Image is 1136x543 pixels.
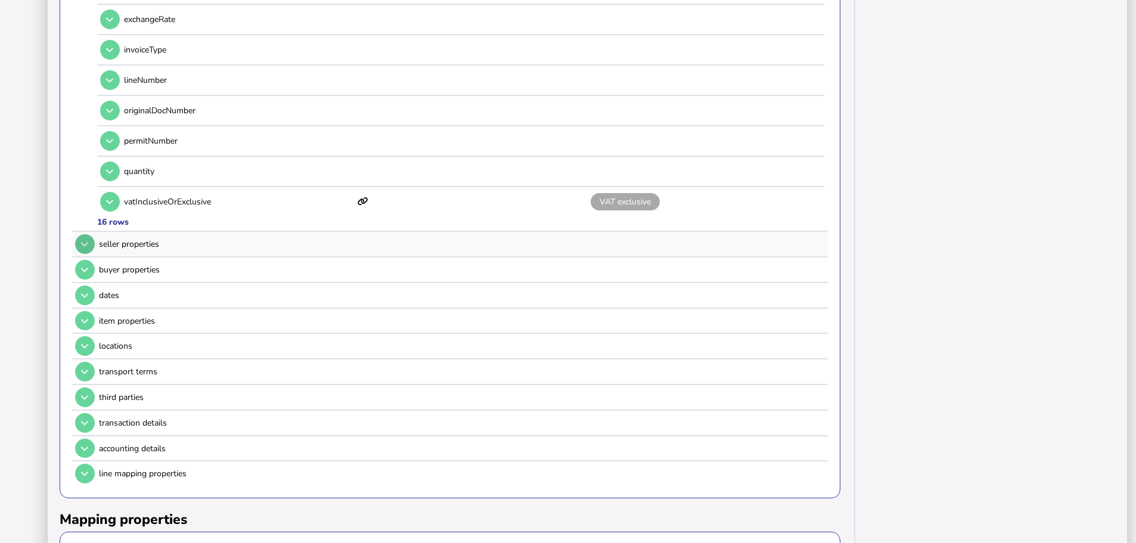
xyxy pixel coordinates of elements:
button: Open [75,260,95,280]
p: vatInclusiveOrExclusive [124,196,353,207]
i: This item has mappings defined [358,197,368,206]
button: Open [100,131,120,151]
button: Open [100,70,120,90]
button: Open [100,40,120,60]
p: exchangeRate [124,14,353,25]
h2: Mapping properties [60,510,840,529]
p: lineNumber [124,75,353,86]
button: Open [100,192,120,212]
button: Open [75,439,95,458]
button: Open [75,311,95,331]
p: invoiceType [124,44,353,55]
div: 16 rows [97,216,129,228]
p: originalDocNumber [124,105,353,116]
span: VAT exclusive [591,193,660,210]
p: quantity [124,166,353,177]
button: Open [75,286,95,305]
button: Open [100,10,120,29]
button: Open [75,413,95,433]
div: transaction details [99,417,824,429]
div: third parties [99,392,824,403]
div: buyer properties [99,264,824,275]
button: Open [75,387,95,407]
button: Open [75,464,95,483]
div: item properties [99,315,824,327]
p: permitNumber [124,135,353,147]
div: locations [99,340,824,352]
div: line mapping properties [99,468,824,479]
button: Open [75,336,95,356]
div: seller properties [99,238,824,250]
div: accounting details [99,443,824,454]
button: Open [100,101,120,120]
div: dates [99,290,824,301]
button: Open [75,362,95,381]
div: transport terms [99,366,824,377]
button: Open [75,234,95,254]
button: Open [100,162,120,181]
